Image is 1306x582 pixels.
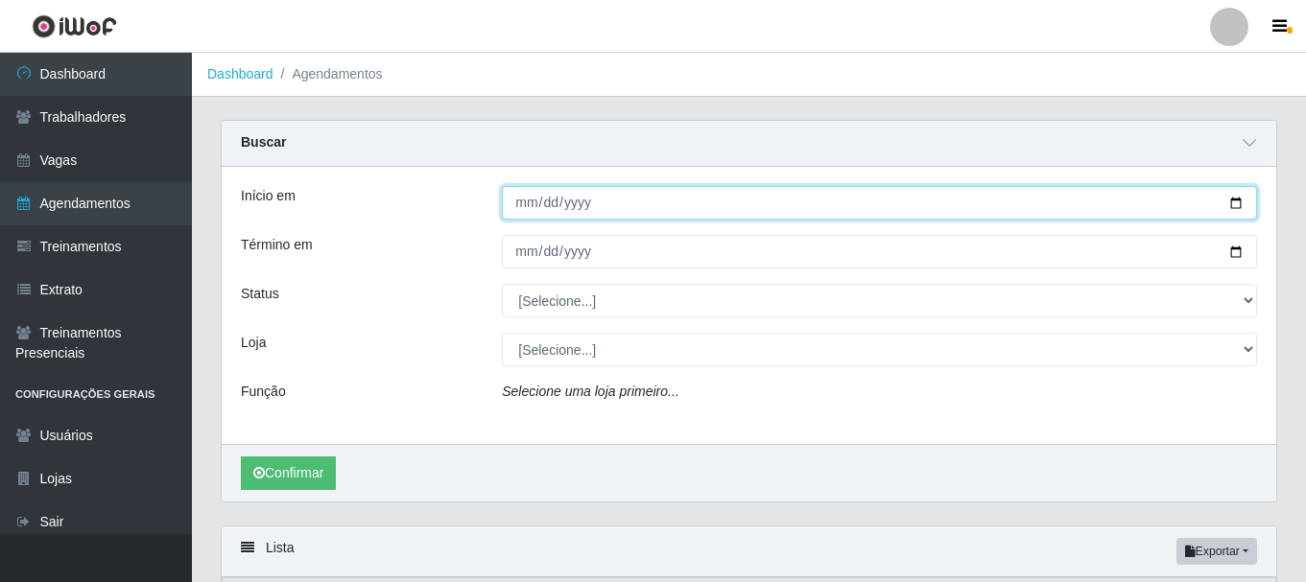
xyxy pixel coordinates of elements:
li: Agendamentos [273,64,383,84]
label: Loja [241,333,266,353]
label: Início em [241,186,296,206]
label: Status [241,284,279,304]
label: Função [241,382,286,402]
input: 00/00/0000 [502,235,1257,268]
input: 00/00/0000 [502,186,1257,220]
label: Término em [241,235,313,255]
nav: breadcrumb [192,53,1306,97]
button: Confirmar [241,456,336,490]
div: Lista [222,526,1276,577]
i: Selecione uma loja primeiro... [502,384,678,399]
strong: Buscar [241,134,286,150]
img: CoreUI Logo [32,14,117,38]
button: Exportar [1176,538,1257,565]
a: Dashboard [207,66,273,81]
